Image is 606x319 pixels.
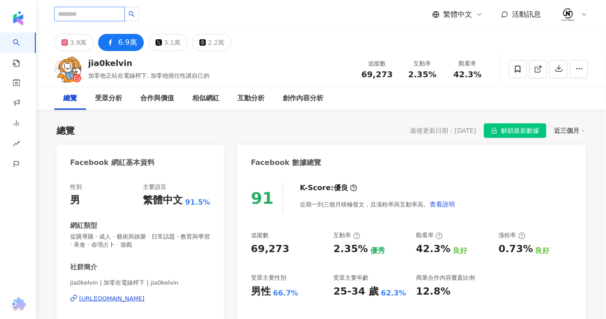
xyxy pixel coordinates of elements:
div: 總覽 [63,93,77,104]
span: 42.3% [454,70,482,79]
img: KOL Avatar [54,56,81,83]
div: 創作內容分析 [283,93,323,104]
div: 最後更新日期：[DATE] [411,127,476,134]
div: 相似網紅 [192,93,219,104]
span: 91.5% [185,197,210,207]
div: 2.2萬 [208,36,224,49]
div: 男 [70,193,80,207]
img: 02.jpeg [559,6,577,23]
span: jia0kelvin | 加零在電線桿下 | jia0kelvin [70,279,210,287]
div: 合作與價值 [140,93,174,104]
div: 受眾主要性別 [251,274,286,282]
div: 近期一到三個月積極發文，且漲粉率與互動率高。 [300,195,455,213]
div: 互動率 [334,231,360,239]
span: lock [491,127,497,134]
span: 查看說明 [430,201,455,208]
span: 促購導購 · 成人 · 藝術與娛樂 · 日常話題 · 教育與學習 · 美食 · 命理占卜 · 遊戲 [70,233,210,249]
div: 良好 [453,246,467,256]
div: 12.8% [416,285,450,299]
div: [URL][DOMAIN_NAME] [79,295,145,303]
div: 社群簡介 [70,263,97,272]
button: 解鎖最新數據 [484,123,546,138]
div: 66.7% [273,288,298,298]
div: 6.9萬 [118,36,137,49]
div: 69,273 [251,242,289,256]
div: Facebook 數據總覽 [251,158,321,168]
div: 觀看率 [416,231,443,239]
div: 91 [251,189,274,207]
div: 網紅類型 [70,221,97,230]
button: 6.9萬 [98,34,143,51]
div: 互動分析 [237,93,265,104]
span: rise [13,135,20,155]
span: search [128,11,135,17]
span: 活動訊息 [512,10,541,19]
div: jia0kelvin [88,57,209,69]
div: 男性 [251,285,271,299]
span: 加零他正站在電線桿下, 加零他很任性講自己的 [88,72,209,79]
span: 69,273 [361,70,393,79]
button: 3.1萬 [148,34,188,51]
div: 商業合作內容覆蓋比例 [416,274,475,282]
div: 追蹤數 [360,59,394,68]
div: 0.73% [499,242,533,256]
div: 近三個月 [554,125,586,136]
div: 62.3% [381,288,407,298]
img: chrome extension [9,297,27,312]
div: 良好 [535,246,550,256]
div: 42.3% [416,242,450,256]
div: 受眾主要年齡 [334,274,369,282]
div: 25-34 歲 [334,285,379,299]
div: 優良 [334,183,348,193]
span: 2.35% [408,70,436,79]
div: 繁體中文 [143,193,183,207]
div: 3.9萬 [70,36,86,49]
div: 受眾分析 [95,93,122,104]
button: 2.2萬 [192,34,232,51]
div: 觀看率 [450,59,485,68]
div: Facebook 網紅基本資料 [70,158,155,168]
img: logo icon [11,11,25,25]
div: 優秀 [370,246,385,256]
a: [URL][DOMAIN_NAME] [70,295,210,303]
button: 查看說明 [429,195,455,213]
div: 追蹤數 [251,231,269,239]
a: search [13,33,31,68]
div: 主要語言 [143,183,166,191]
div: 總覽 [57,124,75,137]
div: 漲粉率 [499,231,526,239]
span: 解鎖最新數據 [501,124,539,138]
div: 性別 [70,183,82,191]
div: 3.1萬 [164,36,180,49]
div: K-Score : [300,183,357,193]
button: 3.9萬 [54,34,94,51]
span: 繁體中文 [443,9,472,19]
div: 互動率 [405,59,440,68]
div: 2.35% [334,242,368,256]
